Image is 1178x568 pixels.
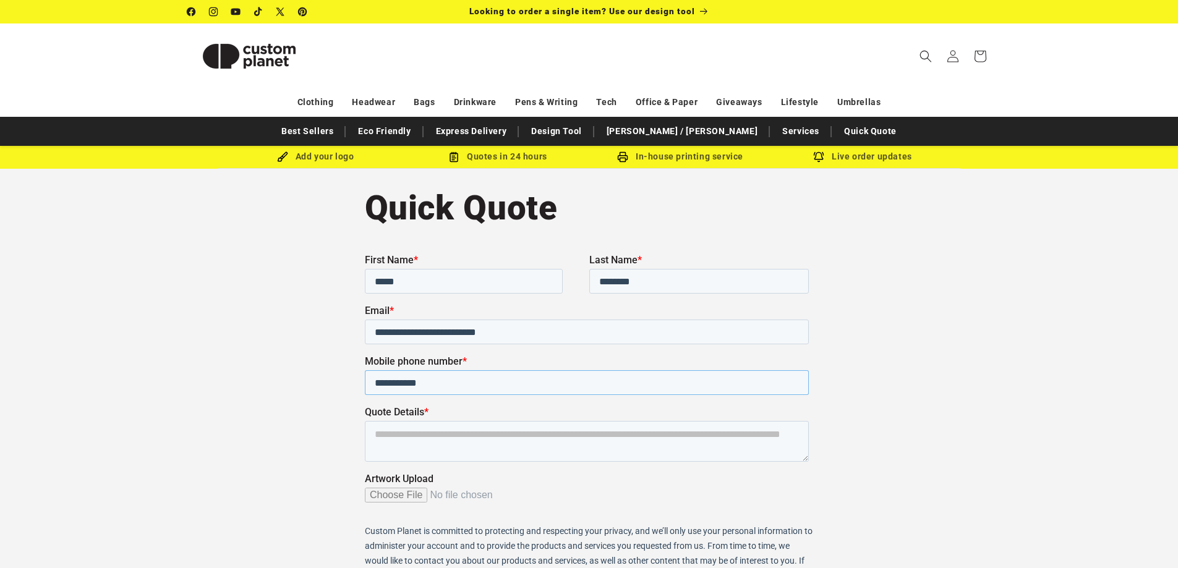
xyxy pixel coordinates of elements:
summary: Search [912,43,939,70]
span: Looking to order a single item? Use our design tool [469,6,695,16]
a: Quick Quote [838,121,903,142]
a: Custom Planet [182,23,315,88]
h1: Quick Quote [365,186,814,229]
div: Live order updates [772,149,954,164]
img: In-house printing [617,151,628,163]
a: Express Delivery [430,121,513,142]
a: Clothing [297,91,334,113]
img: Brush Icon [277,151,288,163]
div: Add your logo [224,149,407,164]
div: In-house printing service [589,149,772,164]
a: Umbrellas [837,91,881,113]
a: Pens & Writing [515,91,578,113]
a: Services [776,121,826,142]
a: Lifestyle [781,91,819,113]
img: Order updates [813,151,824,163]
a: Design Tool [525,121,588,142]
a: Tech [596,91,617,113]
div: Quotes in 24 hours [407,149,589,164]
img: Custom Planet [187,28,311,84]
a: Office & Paper [636,91,698,113]
a: Drinkware [454,91,497,113]
a: Giveaways [716,91,762,113]
a: Headwear [352,91,395,113]
a: Eco Friendly [352,121,417,142]
a: Best Sellers [275,121,339,142]
a: [PERSON_NAME] / [PERSON_NAME] [600,121,764,142]
a: Bags [414,91,435,113]
img: Order Updates Icon [448,151,459,163]
iframe: Chat Widget [1116,509,1178,568]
